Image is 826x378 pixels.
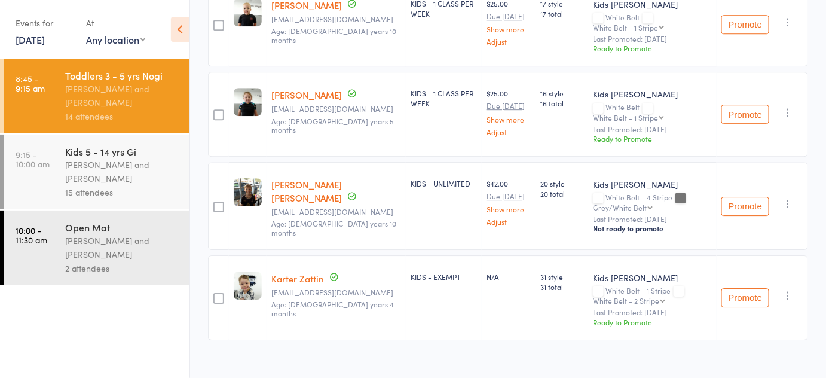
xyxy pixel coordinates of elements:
small: Last Promoted: [DATE] [593,308,712,316]
a: Show more [487,25,531,33]
a: Show more [487,115,531,123]
img: image1740559205.png [234,272,262,300]
div: White Belt [593,103,712,121]
div: $42.00 [487,178,531,225]
div: White Belt - 1 Stripe [593,114,658,121]
span: 20 total [541,188,584,199]
img: image1744411052.png [234,88,262,116]
div: White Belt - 1 Stripe [593,286,712,304]
img: image1741585595.png [234,178,262,206]
div: Kids [PERSON_NAME] [593,88,712,100]
div: Ready to Promote [593,133,712,144]
a: Adjust [487,218,531,225]
small: madison@prddapto.com.au [271,15,401,23]
a: Show more [487,205,531,213]
div: KIDS - 1 CLASS PER WEEK [411,88,477,108]
a: Adjust [487,38,531,45]
div: White Belt - 2 Stripe [593,297,659,304]
div: Ready to Promote [593,43,712,53]
div: N/A [487,272,531,282]
span: 31 style [541,272,584,282]
a: 8:45 -9:15 amToddlers 3 - 5 yrs Nogi[PERSON_NAME] and [PERSON_NAME]14 attendees [4,59,189,133]
span: Age: [DEMOGRAPHIC_DATA] years 10 months [271,218,396,237]
div: White Belt - 1 Stripe [593,23,658,31]
div: Open Mat [65,221,179,234]
div: 2 attendees [65,261,179,275]
span: Age: [DEMOGRAPHIC_DATA] years 10 months [271,26,396,44]
a: 10:00 -11:30 amOpen Mat[PERSON_NAME] and [PERSON_NAME]2 attendees [4,211,189,285]
span: 16 total [541,98,584,108]
div: White Belt [593,13,712,31]
small: Kimmiejgold@gmail.com [271,288,401,297]
time: 9:15 - 10:00 am [16,150,50,169]
div: Events for [16,13,74,33]
button: Promote [721,105,769,124]
a: [DATE] [16,33,45,46]
button: Promote [721,288,769,307]
div: Ready to Promote [593,317,712,327]
small: madison@prddapto.com.au [271,105,401,113]
small: Last Promoted: [DATE] [593,35,712,43]
div: KIDS - EXEMPT [411,272,477,282]
button: Promote [721,197,769,216]
div: Kids 5 - 14 yrs Gi [65,145,179,158]
button: Promote [721,15,769,34]
span: Age: [DEMOGRAPHIC_DATA] years 4 months [271,299,394,318]
div: [PERSON_NAME] and [PERSON_NAME] [65,158,179,185]
span: 16 style [541,88,584,98]
time: 10:00 - 11:30 am [16,225,47,245]
div: 15 attendees [65,185,179,199]
a: [PERSON_NAME] [271,89,342,101]
a: 9:15 -10:00 amKids 5 - 14 yrs Gi[PERSON_NAME] and [PERSON_NAME]15 attendees [4,135,189,209]
span: 17 total [541,8,584,19]
div: $25.00 [487,88,531,135]
div: At [86,13,145,33]
small: Due [DATE] [487,12,531,20]
span: Age: [DEMOGRAPHIC_DATA] years 5 months [271,116,394,135]
div: White Belt - 4 Stripe [593,193,712,211]
a: Adjust [487,128,531,136]
div: Any location [86,33,145,46]
div: 14 attendees [65,109,179,123]
div: Kids [PERSON_NAME] [593,272,712,283]
span: 20 style [541,178,584,188]
div: [PERSON_NAME] and [PERSON_NAME] [65,82,179,109]
span: 31 total [541,282,584,292]
small: Azwillo@icloud.com [271,208,401,216]
small: Due [DATE] [487,192,531,200]
div: [PERSON_NAME] and [PERSON_NAME] [65,234,179,261]
div: Toddlers 3 - 5 yrs Nogi [65,69,179,82]
small: Last Promoted: [DATE] [593,125,712,133]
div: Not ready to promote [593,224,712,233]
time: 8:45 - 9:15 am [16,74,45,93]
small: Last Promoted: [DATE] [593,215,712,223]
div: Grey/White Belt [593,203,647,211]
a: Karter Zattin [271,272,324,285]
small: Due [DATE] [487,102,531,110]
div: Kids [PERSON_NAME] [593,178,712,190]
div: KIDS - UNLIMITED [411,178,477,188]
a: [PERSON_NAME] [PERSON_NAME] [271,178,342,204]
